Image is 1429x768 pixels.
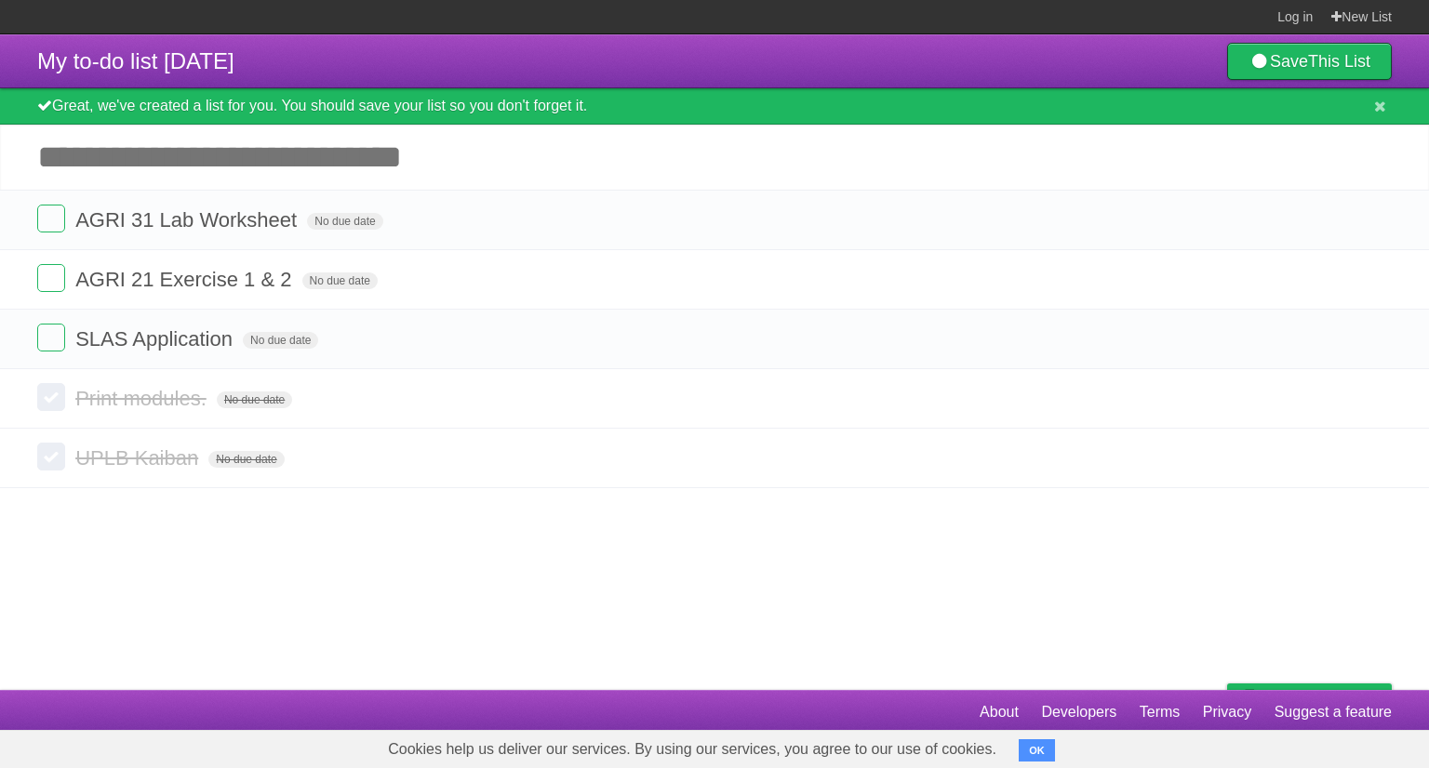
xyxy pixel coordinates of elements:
[302,272,378,289] span: No due date
[980,695,1019,730] a: About
[1203,695,1251,730] a: Privacy
[217,391,292,408] span: No due date
[1227,43,1392,80] a: SaveThis List
[1041,695,1116,730] a: Developers
[1308,52,1370,71] b: This List
[75,446,203,470] span: UPLB Kaiban
[37,205,65,232] label: Done
[75,387,211,410] span: Print modules.
[1266,684,1382,717] span: Buy me a coffee
[37,383,65,411] label: Done
[1236,684,1262,716] img: Buy me a coffee
[75,208,301,232] span: AGRI 31 Lab Worksheet
[75,268,296,291] span: AGRI 21 Exercise 1 & 2
[243,332,318,349] span: No due date
[307,213,382,230] span: No due date
[37,264,65,292] label: Done
[37,48,234,73] span: My to-do list [DATE]
[1140,695,1181,730] a: Terms
[75,327,237,351] span: SLAS Application
[37,324,65,351] label: Done
[1275,695,1392,730] a: Suggest a feature
[37,443,65,470] label: Done
[208,451,284,468] span: No due date
[369,731,1015,768] span: Cookies help us deliver our services. By using our services, you agree to our use of cookies.
[1227,683,1392,718] a: Buy me a coffee
[1019,739,1055,761] button: OK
